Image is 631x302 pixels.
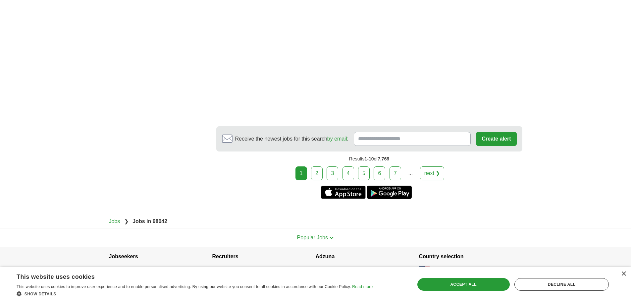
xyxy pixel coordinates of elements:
[321,186,366,199] a: Get the iPhone app
[417,278,510,291] div: Accept all
[124,218,129,224] span: ❯
[367,186,412,199] a: Get the Android app
[374,166,385,180] a: 6
[297,235,328,240] span: Popular Jobs
[327,136,347,142] a: by email
[419,266,430,274] img: US flag
[514,278,609,291] div: Decline all
[390,166,401,180] a: 7
[378,156,389,161] span: 7,769
[132,218,167,224] strong: Jobs in 98042
[476,132,516,146] button: Create alert
[432,267,442,273] span: USA
[17,271,356,281] div: This website uses cookies
[364,156,374,161] span: 1-10
[420,166,445,180] a: next ❯
[342,166,354,180] a: 4
[216,151,522,166] div: Results of
[311,166,323,180] a: 2
[109,218,120,224] a: Jobs
[419,247,522,266] h4: Country selection
[25,292,56,296] span: Show details
[621,272,626,276] div: Close
[444,267,459,273] button: change
[358,166,370,180] a: 5
[329,236,334,239] img: toggle icon
[235,135,348,143] span: Receive the newest jobs for this search :
[17,284,351,289] span: This website uses cookies to improve user experience and to enable personalised advertising. By u...
[17,290,373,297] div: Show details
[352,284,373,289] a: Read more, opens a new window
[327,166,338,180] a: 3
[295,166,307,180] div: 1
[404,167,417,180] div: ...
